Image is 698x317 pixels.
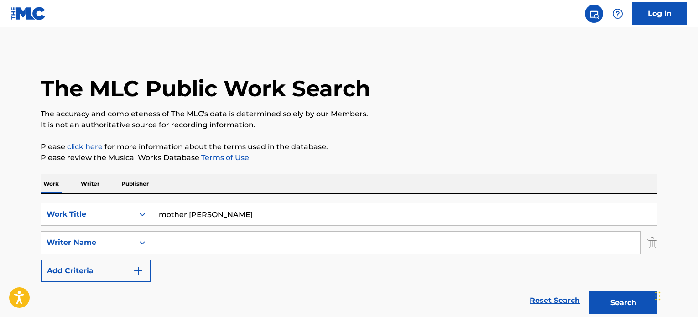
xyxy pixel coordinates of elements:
p: The accuracy and completeness of The MLC's data is determined solely by our Members. [41,109,657,120]
img: help [612,8,623,19]
a: Public Search [585,5,603,23]
p: Writer [78,174,102,193]
img: Delete Criterion [647,231,657,254]
p: Publisher [119,174,151,193]
p: Work [41,174,62,193]
div: Writer Name [47,237,129,248]
img: MLC Logo [11,7,46,20]
a: click here [67,142,103,151]
a: Terms of Use [199,153,249,162]
img: search [589,8,599,19]
a: Log In [632,2,687,25]
button: Add Criteria [41,260,151,282]
img: 9d2ae6d4665cec9f34b9.svg [133,265,144,276]
iframe: Chat Widget [652,273,698,317]
div: Work Title [47,209,129,220]
p: It is not an authoritative source for recording information. [41,120,657,130]
h1: The MLC Public Work Search [41,75,370,102]
p: Please review the Musical Works Database [41,152,657,163]
p: Please for more information about the terms used in the database. [41,141,657,152]
div: Help [609,5,627,23]
div: Drag [655,282,661,310]
button: Search [589,291,657,314]
a: Reset Search [525,291,584,311]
